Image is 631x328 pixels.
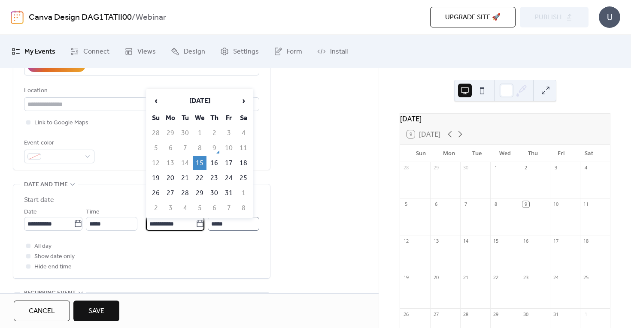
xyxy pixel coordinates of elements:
div: 23 [522,274,529,281]
div: 2 [522,165,529,171]
td: 24 [222,171,236,185]
a: Settings [214,38,265,64]
button: Save [73,301,119,321]
div: 31 [552,311,559,317]
div: 11 [582,201,589,208]
div: 20 [433,274,439,281]
td: 7 [222,201,236,215]
div: 12 [403,238,409,244]
td: 8 [237,201,250,215]
div: 1 [493,165,499,171]
button: Cancel [14,301,70,321]
button: Upgrade site 🚀 [430,7,516,27]
span: Settings [233,45,259,58]
div: Fri [547,145,575,162]
div: Start date [24,195,54,205]
div: 9 [522,201,529,208]
div: 25 [582,274,589,281]
td: 6 [207,201,221,215]
td: 23 [207,171,221,185]
th: Fr [222,111,236,125]
div: 22 [493,274,499,281]
div: Wed [491,145,519,162]
span: Design [184,45,205,58]
th: We [193,111,206,125]
div: 16 [522,238,529,244]
div: Tue [463,145,491,162]
td: 20 [164,171,177,185]
div: 27 [433,311,439,317]
td: 30 [178,126,192,140]
span: Hide end time [34,262,72,272]
div: U [599,6,620,28]
span: Cancel [29,306,55,316]
button: AI Assistant [27,59,85,72]
div: 14 [463,238,469,244]
span: Install [330,45,348,58]
span: Date [24,207,37,217]
div: 21 [463,274,469,281]
span: Date and time [24,180,68,190]
td: 1 [193,126,206,140]
td: 13 [164,156,177,170]
td: 6 [164,141,177,155]
div: Mon [435,145,463,162]
span: Views [137,45,156,58]
td: 30 [207,186,221,200]
span: Time [86,207,100,217]
span: Recurring event [24,288,76,298]
td: 9 [207,141,221,155]
span: Connect [83,45,109,58]
img: logo [11,10,24,24]
a: My Events [5,38,62,64]
td: 5 [149,141,163,155]
a: Form [267,38,309,64]
td: 19 [149,171,163,185]
div: 4 [582,165,589,171]
a: Design [164,38,212,64]
span: Save [88,306,104,316]
div: 15 [493,238,499,244]
td: 26 [149,186,163,200]
div: 26 [403,311,409,317]
td: 28 [178,186,192,200]
div: 8 [493,201,499,208]
div: 3 [552,165,559,171]
td: 17 [222,156,236,170]
td: 12 [149,156,163,170]
td: 27 [164,186,177,200]
div: 10 [552,201,559,208]
span: All day [34,241,52,252]
td: 31 [222,186,236,200]
div: 1 [582,311,589,317]
td: 18 [237,156,250,170]
td: 11 [237,141,250,155]
span: ‹ [149,92,162,109]
span: › [237,92,250,109]
div: 17 [552,238,559,244]
th: Mo [164,111,177,125]
div: 7 [463,201,469,208]
div: 29 [493,311,499,317]
a: Connect [64,38,116,64]
div: Sat [575,145,603,162]
span: Form [287,45,302,58]
b: Webinar [136,9,166,26]
th: Tu [178,111,192,125]
div: 28 [403,165,409,171]
td: 1 [237,186,250,200]
div: [DATE] [400,114,610,124]
div: 29 [433,165,439,171]
div: 6 [433,201,439,208]
th: Th [207,111,221,125]
td: 7 [178,141,192,155]
span: Link to Google Maps [34,118,88,128]
td: 3 [164,201,177,215]
div: Thu [519,145,547,162]
b: / [132,9,136,26]
td: 21 [178,171,192,185]
span: My Events [24,45,55,58]
td: 15 [193,156,206,170]
div: Sun [407,145,435,162]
